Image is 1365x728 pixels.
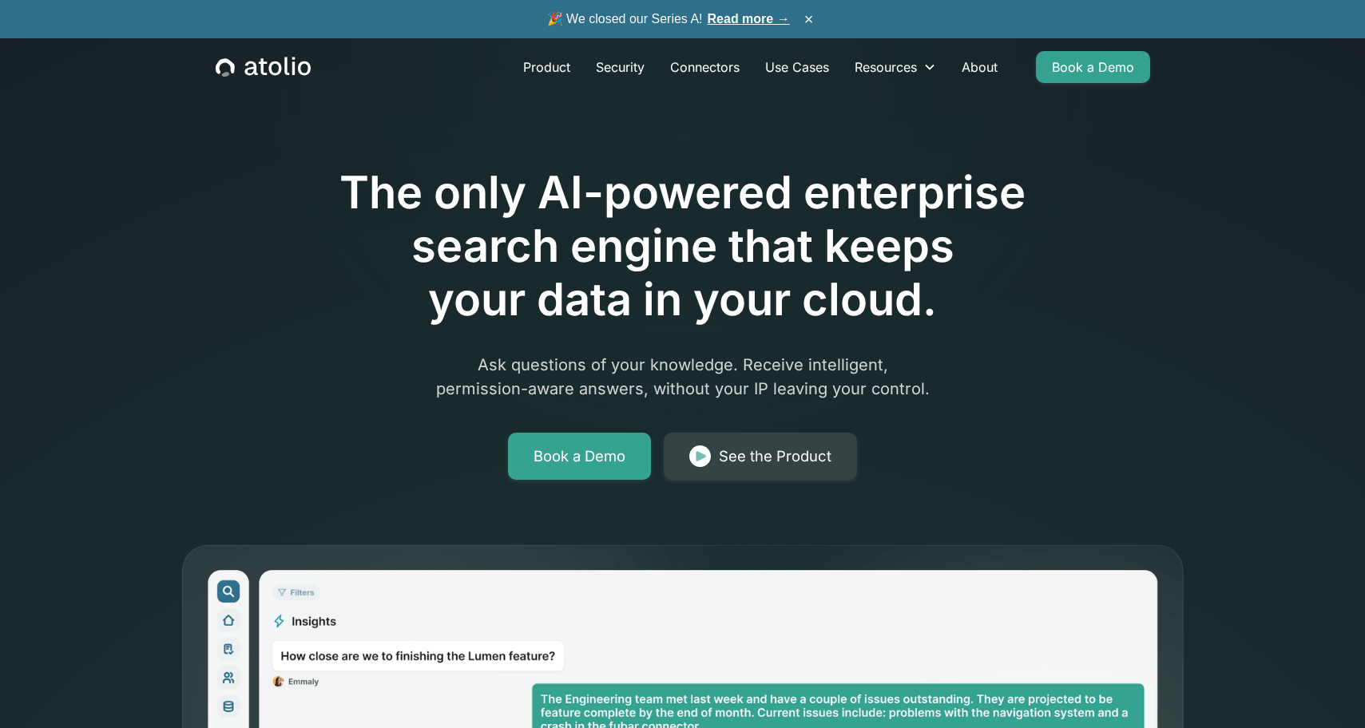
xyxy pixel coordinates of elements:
[1036,51,1150,83] a: Book a Demo
[510,51,583,83] a: Product
[216,57,311,77] a: home
[547,10,790,29] span: 🎉 We closed our Series A!
[274,166,1092,327] h1: The only AI-powered enterprise search engine that keeps your data in your cloud.
[508,433,651,481] a: Book a Demo
[842,51,949,83] div: Resources
[664,433,857,481] a: See the Product
[376,353,990,401] p: Ask questions of your knowledge. Receive intelligent, permission-aware answers, without your IP l...
[800,10,819,28] button: ×
[949,51,1010,83] a: About
[752,51,842,83] a: Use Cases
[583,51,657,83] a: Security
[855,57,917,77] div: Resources
[719,445,831,468] div: See the Product
[708,12,790,26] a: Read more →
[657,51,752,83] a: Connectors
